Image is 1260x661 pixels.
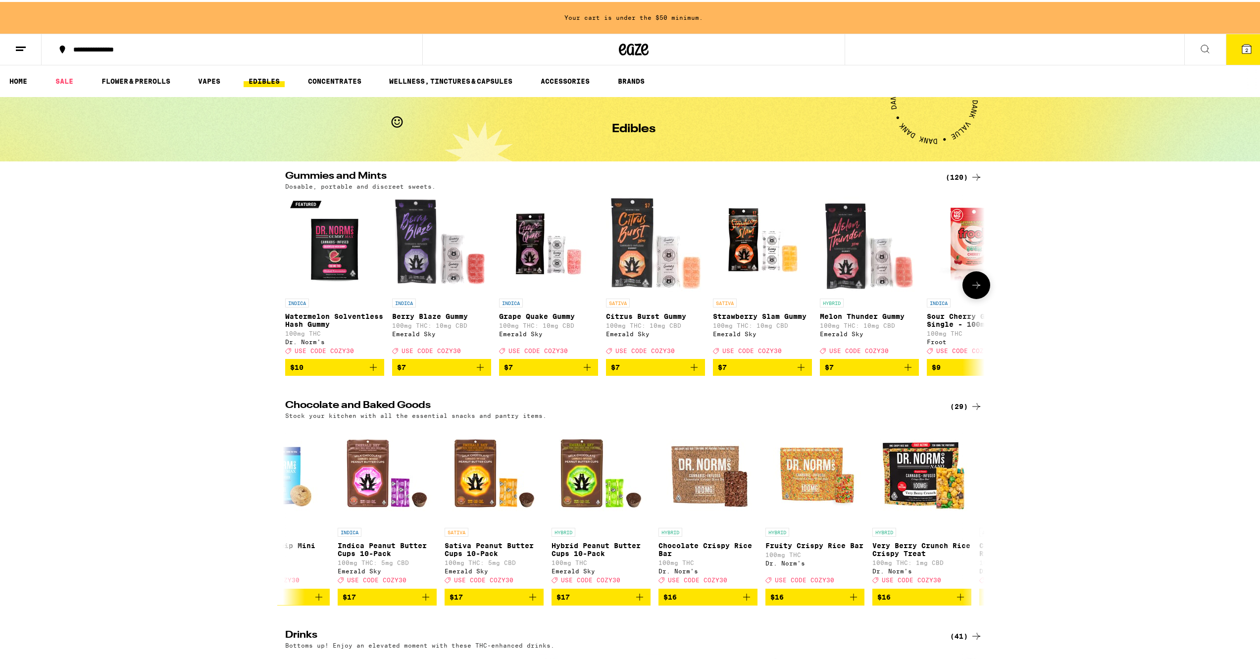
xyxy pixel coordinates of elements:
[658,566,757,572] div: Dr. Norm's
[927,193,1026,357] a: Open page for Sour Cherry Gummy Single - 100mg from Froot
[872,540,971,556] p: Very Berry Crunch Rice Crispy Treat
[718,361,727,369] span: $7
[392,357,491,374] button: Add to bag
[722,346,782,352] span: USE CODE COZY30
[536,73,595,85] a: ACCESSORIES
[285,410,547,417] p: Stock your kitchen with all the essential snacks and pantry items.
[499,357,598,374] button: Add to bag
[445,587,544,604] button: Add to bag
[775,575,834,582] span: USE CODE COZY30
[303,73,366,85] a: CONCENTRATES
[820,310,919,318] p: Melon Thunder Gummy
[713,193,812,292] img: Emerald Sky - Strawberry Slam Gummy
[499,310,598,318] p: Grape Quake Gummy
[606,193,705,292] img: Emerald Sky - Citrus Burst Gummy
[445,526,468,535] p: SATIVA
[231,422,330,586] a: Open page for Chocolate Chip Mini Cookie MAX from Dr. Norm's
[231,587,330,604] button: Add to bag
[499,320,598,327] p: 100mg THC: 10mg CBD
[872,422,971,586] a: Open page for Very Berry Crunch Rice Crispy Treat from Dr. Norm's
[338,540,437,556] p: Indica Peanut Butter Cups 10-Pack
[927,310,1026,326] p: Sour Cherry Gummy Single - 100mg
[445,422,544,521] img: Emerald Sky - Sativa Peanut Butter Cups 10-Pack
[445,558,544,564] p: 100mg THC: 5mg CBD
[285,193,384,292] img: Dr. Norm's - Watermelon Solventless Hash Gummy
[450,591,463,599] span: $17
[231,540,330,556] p: Chocolate Chip Mini Cookie MAX
[820,193,919,292] img: Emerald Sky - Melon Thunder Gummy
[820,320,919,327] p: 100mg THC: 10mg CBD
[454,575,513,582] span: USE CODE COZY30
[820,357,919,374] button: Add to bag
[392,297,416,305] p: INDICA
[713,329,812,335] div: Emerald Sky
[6,7,71,15] span: Hi. Need any help?
[552,422,651,521] img: Emerald Sky - Hybrid Peanut Butter Cups 10-Pack
[285,640,554,647] p: Bottoms up! Enjoy an elevated moment with these THC-enhanced drinks.
[392,320,491,327] p: 100mg THC: 10mg CBD
[445,540,544,556] p: Sativa Peanut Butter Cups 10-Pack
[979,566,1078,572] div: Dr. Norm's
[295,346,354,352] span: USE CODE COZY30
[285,169,934,181] h2: Gummies and Mints
[979,526,1012,535] p: ACCESSORY
[97,73,175,85] a: FLOWER & PREROLLS
[668,575,727,582] span: USE CODE COZY30
[338,422,437,521] img: Emerald Sky - Indica Peanut Butter Cups 10-Pack
[765,422,864,521] img: Dr. Norm's - Fruity Crispy Rice Bar
[877,591,891,599] span: $16
[658,587,757,604] button: Add to bag
[882,575,941,582] span: USE CODE COZY30
[606,193,705,357] a: Open page for Citrus Burst Gummy from Emerald Sky
[979,558,1078,564] p: 100mg THC
[765,422,864,586] a: Open page for Fruity Crispy Rice Bar from Dr. Norm's
[825,361,834,369] span: $7
[979,422,1078,521] img: Dr. Norm's - Cinnamon Crunch Crispy Rice Bar
[820,193,919,357] a: Open page for Melon Thunder Gummy from Emerald Sky
[979,587,1078,604] button: Add to bag
[552,558,651,564] p: 100mg THC
[989,575,1048,582] span: USE CODE COZY30
[713,357,812,374] button: Add to bag
[384,73,517,85] a: WELLNESS, TINCTURES & CAPSULES
[765,550,864,556] p: 100mg THC
[927,297,951,305] p: INDICA
[950,628,982,640] a: (41)
[285,328,384,335] p: 100mg THC
[445,566,544,572] div: Emerald Sky
[285,310,384,326] p: Watermelon Solventless Hash Gummy
[872,558,971,564] p: 100mg THC: 1mg CBD
[765,587,864,604] button: Add to bag
[1245,45,1248,51] span: 2
[713,193,812,357] a: Open page for Strawberry Slam Gummy from Emerald Sky
[244,73,285,85] a: EDIBLES
[872,526,896,535] p: HYBRID
[829,346,889,352] span: USE CODE COZY30
[872,422,971,521] img: Dr. Norm's - Very Berry Crunch Rice Crispy Treat
[508,346,568,352] span: USE CODE COZY30
[193,73,225,85] a: VAPES
[606,357,705,374] button: Add to bag
[984,591,998,599] span: $16
[872,566,971,572] div: Dr. Norm's
[946,169,982,181] a: (120)
[499,193,598,292] img: Emerald Sky - Grape Quake Gummy
[499,297,523,305] p: INDICA
[713,297,737,305] p: SATIVA
[552,540,651,556] p: Hybrid Peanut Butter Cups 10-Pack
[402,346,461,352] span: USE CODE COZY30
[663,591,677,599] span: $16
[613,73,650,85] a: BRANDS
[552,526,575,535] p: HYBRID
[338,587,437,604] button: Add to bag
[4,73,32,85] a: HOME
[499,193,598,357] a: Open page for Grape Quake Gummy from Emerald Sky
[338,566,437,572] div: Emerald Sky
[290,361,303,369] span: $10
[606,329,705,335] div: Emerald Sky
[927,193,1026,292] img: Froot - Sour Cherry Gummy Single - 100mg
[556,591,570,599] span: $17
[765,540,864,548] p: Fruity Crispy Rice Bar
